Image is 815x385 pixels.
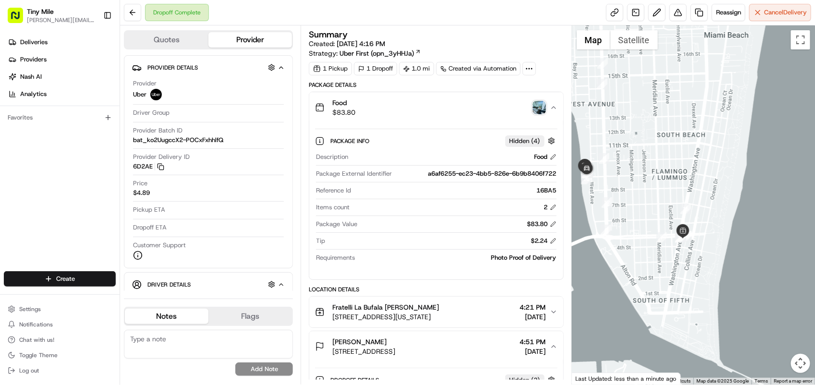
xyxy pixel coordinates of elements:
[19,321,53,328] span: Notifications
[354,62,397,75] div: 1 Dropoff
[436,62,521,75] a: Created via Automation
[764,8,807,17] span: Cancel Delivery
[150,89,162,100] img: uber-new-logo.jpeg
[10,216,17,223] div: 📗
[4,302,116,316] button: Settings
[520,312,546,322] span: [DATE]
[133,136,223,144] span: bat_ko2UugccX2-POCxFxhhlfQ
[572,373,681,385] div: Last Updated: less than a minute ago
[149,123,175,134] button: See all
[4,349,116,362] button: Toggle Theme
[68,238,116,245] a: Powered byPylon
[133,79,157,88] span: Provider
[133,108,170,117] span: Driver Group
[316,253,355,262] span: Requirements
[749,4,811,21] button: CancelDelivery
[133,179,147,188] span: Price
[316,203,350,212] span: Items count
[316,186,351,195] span: Reference Id
[125,309,208,324] button: Notes
[337,39,385,48] span: [DATE] 4:16 PM
[340,48,421,58] a: Uber First (opn_3yHHJa)
[6,211,77,228] a: 📗Knowledge Base
[4,86,120,102] a: Analytics
[133,126,182,135] span: Provider Batch ID
[20,92,37,109] img: 5e9a9d7314ff4150bce227a61376b483.jpg
[520,302,546,312] span: 4:21 PM
[535,153,557,161] div: Food
[309,92,563,123] button: Food$83.80photo_proof_of_delivery image
[20,72,42,81] span: Nash AI
[309,48,421,58] div: Strategy:
[25,62,158,72] input: Clear
[10,92,27,109] img: 1736555255976-a54dd68f-1ca7-489b-9aae-adbdc363a1c4
[132,277,285,292] button: Driver Details
[4,52,120,67] a: Providers
[4,4,99,27] button: Tiny Mile[PERSON_NAME][EMAIL_ADDRESS]
[4,271,116,287] button: Create
[359,253,556,262] div: Photo Proof of Delivery
[147,281,191,289] span: Driver Details
[791,354,810,373] button: Map camera controls
[601,225,611,235] div: 6
[332,347,395,356] span: [STREET_ADDRESS]
[581,174,592,184] div: 20
[577,30,610,49] button: Show street map
[133,241,186,250] span: Customer Support
[133,162,164,171] button: 6D2AE
[309,297,563,327] button: Fratelli La Bufala [PERSON_NAME][STREET_ADDRESS][US_STATE]4:21 PM[DATE]
[510,376,540,385] span: Hidden ( 2 )
[208,32,292,48] button: Provider
[4,333,116,347] button: Chat with us!
[10,38,175,54] p: Welcome 👋
[132,60,285,75] button: Provider Details
[91,215,154,224] span: API Documentation
[340,48,414,58] span: Uber First (opn_3yHHJa)
[544,203,557,212] div: 2
[10,166,25,181] img: Angelique Valdez
[77,211,158,228] a: 💻API Documentation
[19,215,73,224] span: Knowledge Base
[80,175,83,182] span: •
[316,169,392,178] span: Package External Identifier
[20,38,48,47] span: Deliveries
[316,237,325,245] span: Tip
[533,101,546,114] img: photo_proof_of_delivery image
[20,55,47,64] span: Providers
[133,153,190,161] span: Provider Delivery ID
[309,286,563,293] div: Location Details
[133,223,167,232] span: Dropoff ETA
[4,35,120,50] a: Deliveries
[4,318,116,331] button: Notifications
[19,367,39,374] span: Log out
[30,175,78,182] span: [PERSON_NAME]
[27,16,96,24] button: [PERSON_NAME][EMAIL_ADDRESS]
[56,275,75,283] span: Create
[531,237,557,245] div: $2.24
[510,137,540,145] span: Hidden ( 4 )
[133,189,150,197] span: $4.89
[332,312,439,322] span: [STREET_ADDRESS][US_STATE]
[4,69,120,84] a: Nash AI
[330,137,371,145] span: Package Info
[505,135,558,147] button: Hidden (4)
[791,30,810,49] button: Toggle fullscreen view
[27,7,54,16] button: Tiny Mile
[597,58,608,69] div: 1
[396,169,556,178] div: a6af6255-ec23-4bb5-826e-6b9b8406f722
[4,364,116,377] button: Log out
[4,110,116,125] div: Favorites
[10,125,61,132] div: Past conversations
[330,376,381,384] span: Dropoff Details
[19,351,58,359] span: Toggle Theme
[19,305,41,313] span: Settings
[19,175,27,183] img: 1736555255976-a54dd68f-1ca7-489b-9aae-adbdc363a1c4
[712,4,745,21] button: Reassign
[332,337,387,347] span: [PERSON_NAME]
[316,153,348,161] span: Description
[43,101,132,109] div: We're available if you need us!
[125,32,208,48] button: Quotes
